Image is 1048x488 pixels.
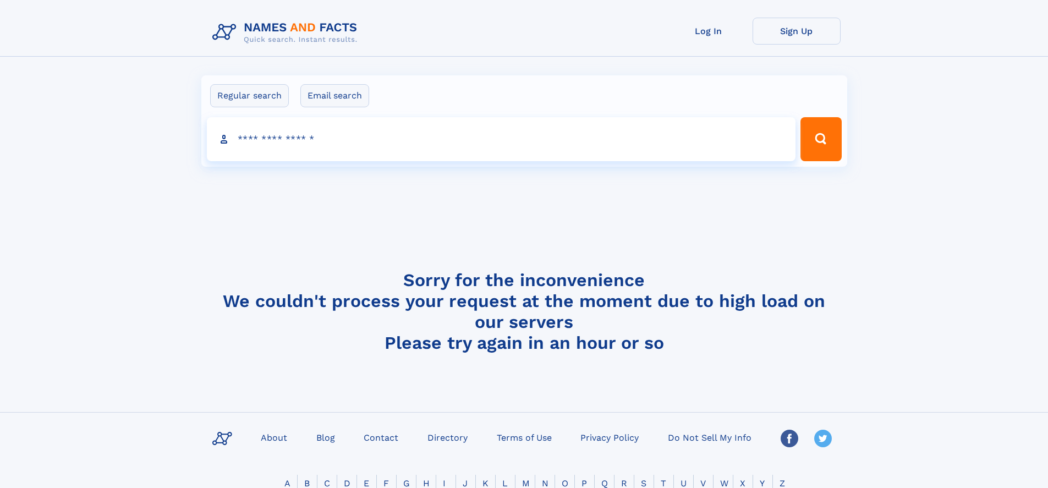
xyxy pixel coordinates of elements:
a: Blog [312,429,339,445]
a: Do Not Sell My Info [663,429,756,445]
button: Search Button [800,117,841,161]
a: Terms of Use [492,429,556,445]
a: Sign Up [753,18,841,45]
img: Twitter [814,430,832,447]
input: search input [207,117,796,161]
a: About [256,429,292,445]
h4: Sorry for the inconvenience We couldn't process your request at the moment due to high load on ou... [208,270,841,353]
label: Email search [300,84,369,107]
a: Contact [359,429,403,445]
a: Privacy Policy [576,429,643,445]
img: Facebook [781,430,798,447]
a: Directory [423,429,472,445]
label: Regular search [210,84,289,107]
a: Log In [665,18,753,45]
img: Logo Names and Facts [208,18,366,47]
